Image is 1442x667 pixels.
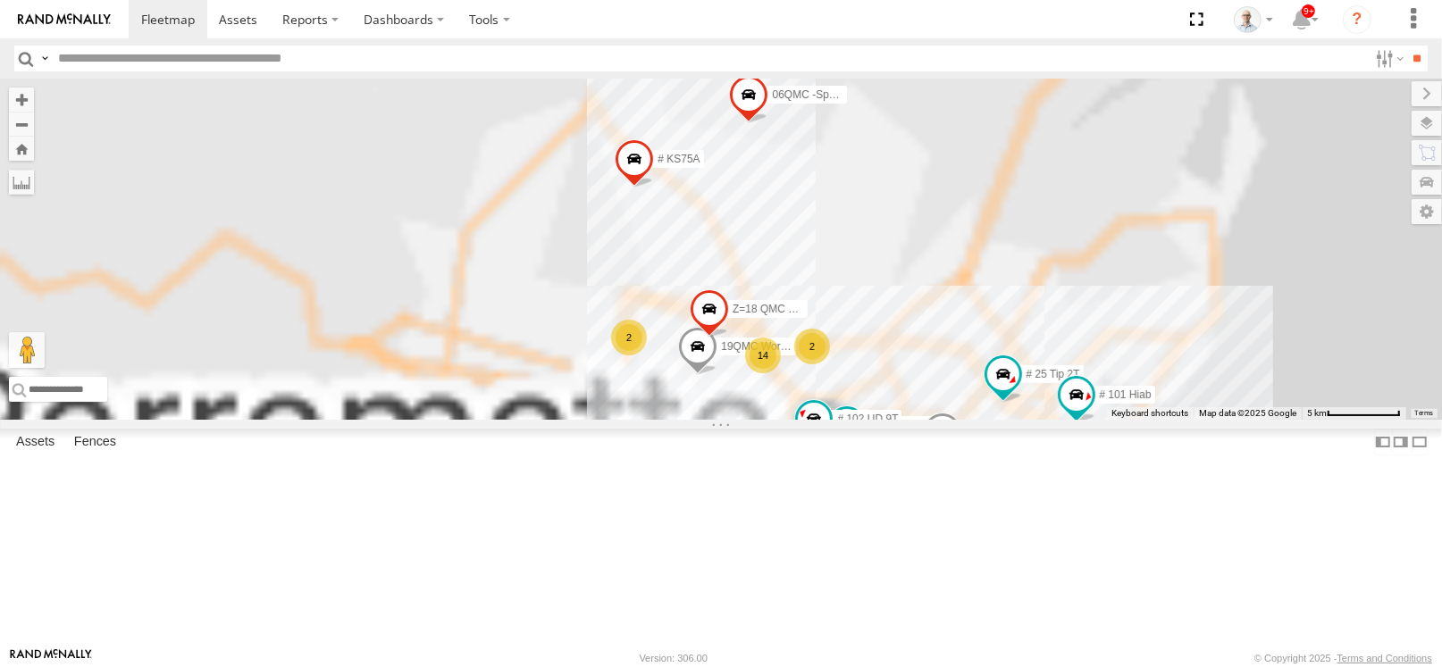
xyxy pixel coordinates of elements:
[733,304,837,316] span: Z=18 QMC Written off
[870,419,944,431] span: 14QMC Hamza
[1199,408,1296,418] span: Map data ©2025 Google
[1100,388,1152,401] span: # 101 Hiab
[721,340,809,353] span: 19QMC Workshop
[1254,653,1432,663] div: © Copyright 2025 -
[1412,199,1442,224] label: Map Settings
[1307,408,1327,418] span: 5 km
[611,320,647,355] div: 2
[9,112,34,137] button: Zoom out
[1411,429,1429,454] label: Hide Summary Table
[794,329,830,364] div: 2
[1374,429,1392,454] label: Dock Summary Table to the Left
[1337,653,1432,663] a: Terms and Conditions
[1392,429,1410,454] label: Dock Summary Table to the Right
[1027,368,1080,380] span: # 25 Tip 2T
[7,429,63,454] label: Assets
[9,137,34,161] button: Zoom Home
[10,649,92,667] a: Visit our Website
[745,338,781,373] div: 14
[1111,407,1188,420] button: Keyboard shortcuts
[1369,46,1407,71] label: Search Filter Options
[9,88,34,112] button: Zoom in
[658,153,700,165] span: # KS75A
[1302,407,1406,420] button: Map Scale: 5 km per 79 pixels
[837,413,898,425] span: # 102 UD 9T
[38,46,52,71] label: Search Query
[1343,5,1371,34] i: ?
[18,13,111,26] img: rand-logo.svg
[9,170,34,195] label: Measure
[640,653,708,663] div: Version: 306.00
[9,332,45,368] button: Drag Pegman onto the map to open Street View
[65,429,125,454] label: Fences
[1415,410,1434,417] a: Terms (opens in new tab)
[772,89,844,102] span: 06QMC -Spare
[1228,6,1279,33] div: Kurt Byers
